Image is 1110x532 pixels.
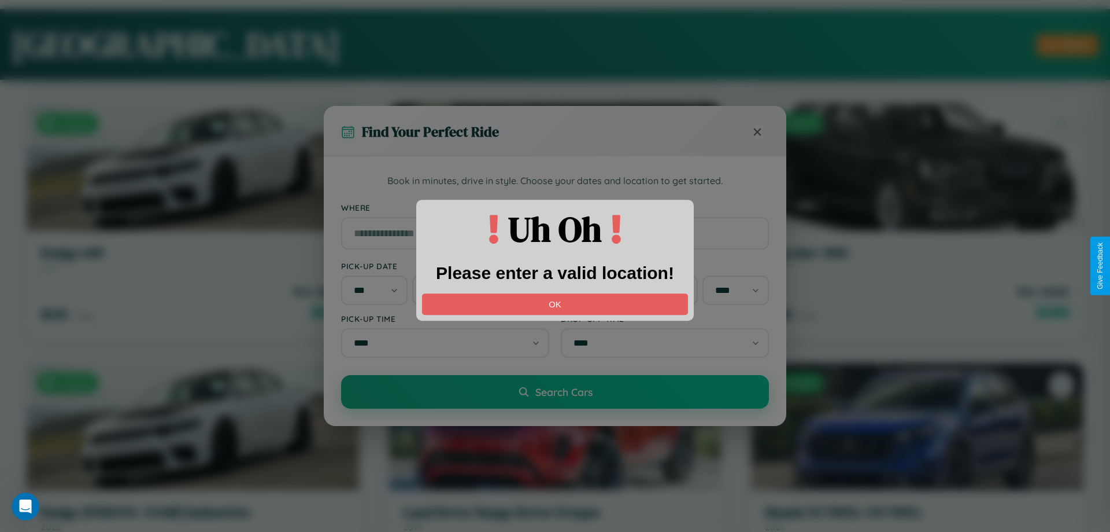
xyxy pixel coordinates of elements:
[341,203,769,212] label: Where
[341,174,769,189] p: Book in minutes, drive in style. Choose your dates and location to get started.
[362,122,499,141] h3: Find Your Perfect Ride
[561,314,769,324] label: Drop-off Time
[535,386,593,398] span: Search Cars
[341,261,549,271] label: Pick-up Date
[561,261,769,271] label: Drop-off Date
[341,314,549,324] label: Pick-up Time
